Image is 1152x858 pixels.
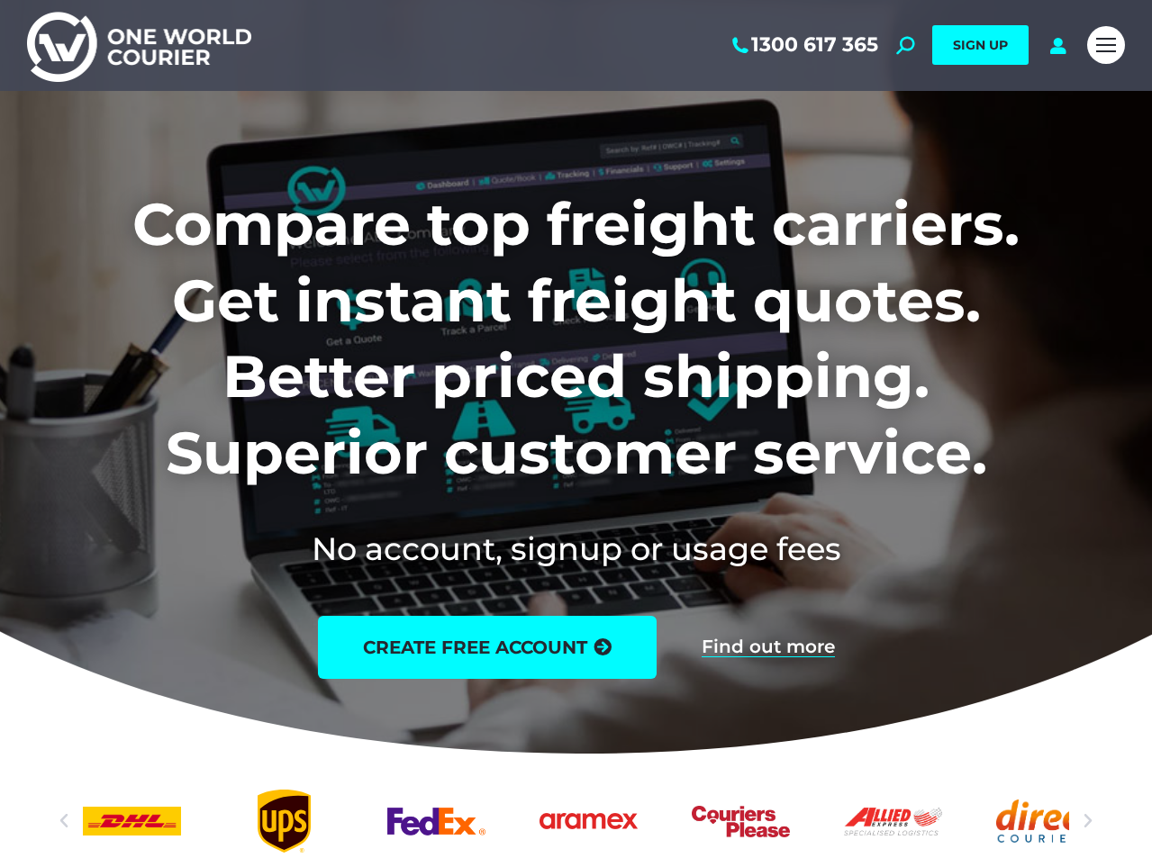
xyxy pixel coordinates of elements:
[996,790,1094,853] div: 9 / 25
[387,790,485,853] div: 5 / 25
[27,9,251,82] img: One World Courier
[702,637,835,657] a: Find out more
[83,790,1068,853] div: Slides
[996,790,1094,853] a: Direct Couriers logo
[844,790,942,853] a: Allied Express logo
[692,790,790,853] div: 7 / 25
[83,790,181,853] a: DHl logo
[692,790,790,853] a: Couriers Please logo
[235,790,333,853] div: 4 / 25
[540,790,638,853] div: 6 / 25
[953,37,1008,53] span: SIGN UP
[387,790,485,853] a: FedEx logo
[235,790,333,853] a: UPS logo
[27,527,1125,571] h2: No account, signup or usage fees
[729,33,878,57] a: 1300 617 365
[318,616,657,679] a: create free account
[83,790,181,853] div: 3 / 25
[844,790,942,853] div: 8 / 25
[27,186,1125,491] h1: Compare top freight carriers. Get instant freight quotes. Better priced shipping. Superior custom...
[932,25,1029,65] a: SIGN UP
[540,790,638,853] a: Aramex_logo
[1087,26,1125,64] a: Mobile menu icon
